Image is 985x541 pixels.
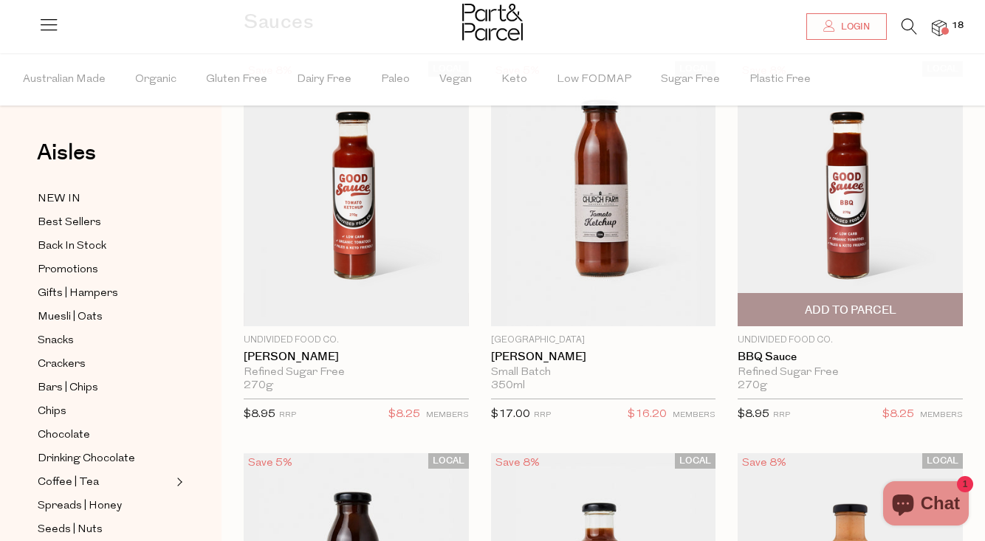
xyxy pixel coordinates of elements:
[38,332,74,350] span: Snacks
[491,61,716,327] img: Tomato Ketchup
[206,54,267,106] span: Gluten Free
[38,521,103,539] span: Seeds | Nuts
[491,366,716,379] div: Small Batch
[135,54,176,106] span: Organic
[173,473,183,491] button: Expand/Collapse Coffee | Tea
[38,356,86,373] span: Crackers
[38,237,172,255] a: Back In Stock
[738,61,963,327] img: BBQ Sauce
[773,411,790,419] small: RRP
[38,285,118,303] span: Gifts | Hampers
[38,497,122,515] span: Spreads | Honey
[38,426,172,444] a: Chocolate
[738,334,963,347] p: Undivided Food Co.
[297,54,351,106] span: Dairy Free
[244,61,469,327] img: Tomato Ketchup
[534,411,551,419] small: RRP
[675,453,715,469] span: LOCAL
[38,214,101,232] span: Best Sellers
[738,293,963,326] button: Add To Parcel
[491,351,716,364] a: [PERSON_NAME]
[661,54,720,106] span: Sugar Free
[38,474,99,492] span: Coffee | Tea
[38,355,172,373] a: Crackers
[38,520,172,539] a: Seeds | Nuts
[279,411,296,419] small: RRP
[381,54,410,106] span: Paleo
[38,284,172,303] a: Gifts | Hampers
[38,190,80,208] span: NEW IN
[738,453,791,473] div: Save 8%
[628,405,667,424] span: $16.20
[879,481,973,529] inbox-online-store-chat: Shopify online store chat
[38,331,172,350] a: Snacks
[388,405,420,424] span: $8.25
[428,453,469,469] span: LOCAL
[749,54,811,106] span: Plastic Free
[38,190,172,208] a: NEW IN
[38,213,172,232] a: Best Sellers
[738,409,769,420] span: $8.95
[244,334,469,347] p: Undivided Food Co.
[244,366,469,379] div: Refined Sugar Free
[38,450,135,468] span: Drinking Chocolate
[738,366,963,379] div: Refined Sugar Free
[426,411,469,419] small: MEMBERS
[491,453,544,473] div: Save 8%
[462,4,523,41] img: Part&Parcel
[806,13,887,40] a: Login
[38,261,98,279] span: Promotions
[38,379,172,397] a: Bars | Chips
[38,403,66,421] span: Chips
[38,427,90,444] span: Chocolate
[738,351,963,364] a: BBQ Sauce
[23,54,106,106] span: Australian Made
[244,351,469,364] a: [PERSON_NAME]
[491,379,525,393] span: 350ml
[244,453,297,473] div: Save 5%
[557,54,631,106] span: Low FODMAP
[38,497,172,515] a: Spreads | Honey
[38,449,172,468] a: Drinking Chocolate
[673,411,715,419] small: MEMBERS
[491,334,716,347] p: [GEOGRAPHIC_DATA]
[932,20,947,35] a: 18
[922,453,963,469] span: LOCAL
[38,402,172,421] a: Chips
[920,411,963,419] small: MEMBERS
[38,309,103,326] span: Muesli | Oats
[38,308,172,326] a: Muesli | Oats
[439,54,472,106] span: Vegan
[37,137,96,169] span: Aisles
[38,379,98,397] span: Bars | Chips
[501,54,527,106] span: Keto
[244,379,273,393] span: 270g
[37,142,96,179] a: Aisles
[837,21,870,33] span: Login
[948,19,967,32] span: 18
[38,473,172,492] a: Coffee | Tea
[738,379,767,393] span: 270g
[38,238,106,255] span: Back In Stock
[244,409,275,420] span: $8.95
[882,405,914,424] span: $8.25
[805,303,896,318] span: Add To Parcel
[38,261,172,279] a: Promotions
[491,409,530,420] span: $17.00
